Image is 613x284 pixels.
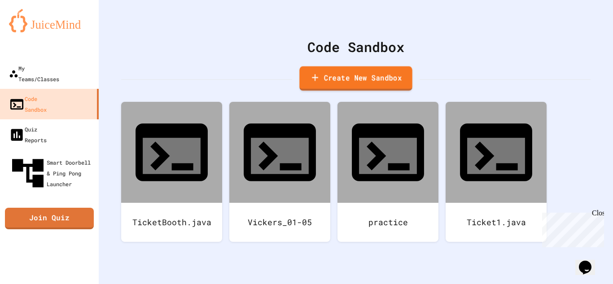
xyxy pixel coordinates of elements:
[229,203,330,242] div: Vickers_01-05
[9,9,90,32] img: logo-orange.svg
[9,63,59,84] div: My Teams/Classes
[337,203,438,242] div: practice
[446,203,547,242] div: Ticket1.java
[446,102,547,242] a: Ticket1.java
[9,93,47,115] div: Code Sandbox
[9,154,95,192] div: Smart Doorbell & Ping Pong Launcher
[539,209,604,247] iframe: chat widget
[229,102,330,242] a: Vickers_01-05
[9,124,47,145] div: Quiz Reports
[4,4,62,57] div: Chat with us now!Close
[121,37,591,57] div: Code Sandbox
[121,203,222,242] div: TicketBooth.java
[575,248,604,275] iframe: chat widget
[5,208,94,229] a: Join Quiz
[337,102,438,242] a: practice
[121,102,222,242] a: TicketBooth.java
[299,66,412,91] a: Create New Sandbox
